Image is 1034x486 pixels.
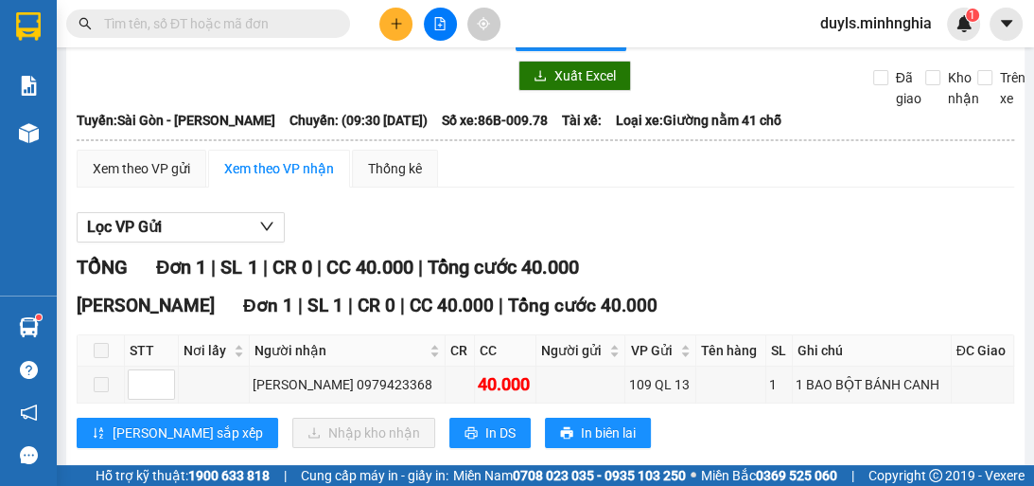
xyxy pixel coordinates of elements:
[104,13,327,34] input: Tìm tên, số ĐT hoặc mã đơn
[630,340,676,361] span: VP Gửi
[16,12,41,41] img: logo-vxr
[990,8,1023,41] button: caret-down
[992,67,1033,109] span: Trên xe
[562,110,602,131] span: Tài xế:
[96,465,270,486] span: Hỗ trợ kỹ thuật:
[888,67,929,109] span: Đã giao
[966,9,979,22] sup: 1
[113,423,263,443] span: [PERSON_NAME] sắp xếp
[301,465,448,486] span: Cung cấp máy in - giấy in:
[87,215,162,239] span: Lọc VP Gửi
[292,418,435,448] button: downloadNhập kho nhận
[307,295,343,316] span: SL 1
[442,110,548,131] span: Số xe: 86B-009.78
[156,256,206,279] span: Đơn 1
[560,426,573,441] span: printer
[477,17,490,30] span: aim
[298,295,303,316] span: |
[475,335,536,367] th: CC
[691,472,696,479] span: ⚪️
[467,8,500,41] button: aim
[284,465,287,486] span: |
[254,340,426,361] span: Người nhận
[766,335,793,367] th: SL
[368,158,422,179] div: Thống kê
[79,17,92,30] span: search
[92,426,105,441] span: sort-ascending
[220,256,257,279] span: SL 1
[253,374,442,395] div: [PERSON_NAME] 0979423368
[77,418,278,448] button: sort-ascending[PERSON_NAME] sắp xếp
[20,446,38,464] span: message
[696,335,766,367] th: Tên hàng
[36,315,42,320] sup: 1
[545,418,651,448] button: printerIn biên lai
[499,295,503,316] span: |
[952,335,1014,367] th: ĐC Giao
[796,374,947,395] div: 1 BAO BỘT BÁNH CANH
[534,69,547,84] span: download
[379,8,412,41] button: plus
[998,15,1015,32] span: caret-down
[184,340,230,361] span: Nơi lấy
[851,465,854,486] span: |
[243,295,293,316] span: Đơn 1
[940,67,987,109] span: Kho nhận
[625,367,696,404] td: 109 QL 13
[20,404,38,422] span: notification
[616,110,781,131] span: Loại xe: Giường nằm 41 chỗ
[628,374,692,395] div: 109 QL 13
[390,17,403,30] span: plus
[793,335,951,367] th: Ghi chú
[969,9,975,22] span: 1
[93,158,190,179] div: Xem theo VP gửi
[358,295,395,316] span: CR 0
[581,423,636,443] span: In biên lai
[427,256,578,279] span: Tổng cước 40.000
[289,110,428,131] span: Chuyến: (09:30 [DATE])
[400,295,405,316] span: |
[485,423,516,443] span: In DS
[19,317,39,337] img: warehouse-icon
[805,11,947,35] span: duyls.minhnghia
[325,256,412,279] span: CC 40.000
[77,113,275,128] b: Tuyến: Sài Gòn - [PERSON_NAME]
[19,123,39,143] img: warehouse-icon
[20,361,38,379] span: question-circle
[272,256,311,279] span: CR 0
[449,418,531,448] button: printerIn DS
[77,212,285,243] button: Lọc VP Gửi
[453,465,686,486] span: Miền Nam
[508,295,657,316] span: Tổng cước 40.000
[410,295,494,316] span: CC 40.000
[554,65,616,86] span: Xuất Excel
[464,426,478,441] span: printer
[211,256,216,279] span: |
[19,76,39,96] img: solution-icon
[259,219,274,234] span: down
[955,15,973,32] img: icon-new-feature
[518,61,631,91] button: downloadXuất Excel
[424,8,457,41] button: file-add
[316,256,321,279] span: |
[756,468,837,483] strong: 0369 525 060
[77,295,215,316] span: [PERSON_NAME]
[513,468,686,483] strong: 0708 023 035 - 0935 103 250
[262,256,267,279] span: |
[417,256,422,279] span: |
[541,340,606,361] span: Người gửi
[224,158,334,179] div: Xem theo VP nhận
[125,335,179,367] th: STT
[929,469,942,482] span: copyright
[769,374,789,395] div: 1
[701,465,837,486] span: Miền Bắc
[188,468,270,483] strong: 1900 633 818
[433,17,447,30] span: file-add
[77,256,128,279] span: TỔNG
[446,335,475,367] th: CR
[478,371,533,398] div: 40.000
[348,295,353,316] span: |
